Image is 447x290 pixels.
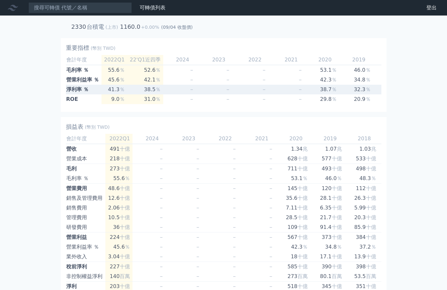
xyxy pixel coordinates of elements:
span: － [225,86,230,92]
td: 48.6 [105,184,133,194]
td: 12.6 [105,193,133,203]
td: 7.11 [279,203,313,213]
span: 十億 [297,234,308,240]
td: 85.9 [347,222,381,232]
td: 18 [279,252,313,262]
td: 會計年度 [66,55,102,65]
span: 2022Q1 [110,135,130,142]
span: 十億 [366,234,376,240]
span: － [268,224,273,230]
span: 十億 [366,283,376,289]
span: 十億 [332,224,342,230]
span: 十億 [332,205,342,211]
span: － [189,77,194,83]
td: 13.9 [347,252,381,262]
td: 373 [313,232,347,242]
span: － [268,283,273,289]
td: 577 [313,154,347,164]
td: 48.3 [347,174,381,184]
span: － [268,205,273,211]
td: 55.6 [101,65,127,75]
span: ％ [366,77,371,83]
span: － [189,67,194,73]
td: 273 [279,272,313,282]
span: 十億 [366,214,376,220]
span: － [232,185,237,191]
span: 十億 [332,234,342,240]
td: 1.34 [279,144,313,154]
span: － [195,273,200,279]
td: 112 [347,184,381,194]
span: － [225,67,230,73]
td: 36 [105,222,133,232]
span: － [232,195,237,201]
td: 273 [105,164,133,174]
span: － [232,273,237,279]
td: 毛利率 ％ [66,65,102,75]
td: 42.3 [279,242,313,252]
span: 十億 [297,283,308,289]
span: － [195,146,200,152]
td: 45.6 [101,75,127,85]
td: 2024 [133,134,169,144]
td: 2024 [163,55,199,65]
span: ％ [120,67,125,73]
td: 17.1 [313,252,347,262]
td: 567 [279,232,313,242]
td: 21.9 [376,94,410,104]
span: － [195,244,200,250]
span: 十億 [297,195,308,201]
span: 十億 [297,224,308,230]
td: 498 [347,164,381,174]
span: ％ [366,96,371,102]
input: 搜尋可轉債 代號／名稱 [28,2,132,13]
td: 224 [105,232,133,242]
td: 32.3 [342,85,376,94]
span: 十億 [297,166,308,172]
td: 35.6 [279,193,313,203]
td: 2023 [199,55,236,65]
td: 45.6 [105,242,133,252]
td: 營業成本 [66,154,105,164]
span: 十億 [120,205,130,211]
span: － [232,253,237,260]
span: － [189,86,194,92]
td: 37.2 [376,75,410,85]
span: － [159,195,164,201]
span: 百萬 [366,273,376,279]
td: 管理費用 [66,213,105,222]
span: 十億 [120,146,130,152]
span: － [159,175,164,181]
span: ％ [366,86,371,92]
td: 42.3 [308,75,342,85]
td: 533 [347,154,381,164]
span: － [268,166,273,172]
td: 營業利益 [66,232,105,242]
td: 2022 [236,55,272,65]
span: － [268,185,273,191]
span: － [189,96,194,102]
td: 10.5 [105,213,133,222]
span: 十億 [120,263,130,270]
td: 140 [105,272,133,282]
span: 十億 [332,166,342,172]
span: 兆 [337,146,342,152]
a: 可轉債列表 [140,5,165,11]
td: 28.1 [313,193,347,203]
span: － [232,214,237,220]
h2: 2330 [71,22,86,31]
span: 十億 [297,205,308,211]
span: － [159,253,164,260]
span: ％ [332,77,337,83]
span: － [159,166,164,172]
span: － [159,214,164,220]
span: － [268,195,273,201]
span: － [195,214,200,220]
span: － [159,185,164,191]
span: ％ [155,86,161,92]
td: 銷售及管理費用 [66,193,105,203]
td: 營收 [66,144,105,154]
h2: 損益表 [66,122,83,131]
td: 390 [313,262,347,272]
span: － [232,283,237,289]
